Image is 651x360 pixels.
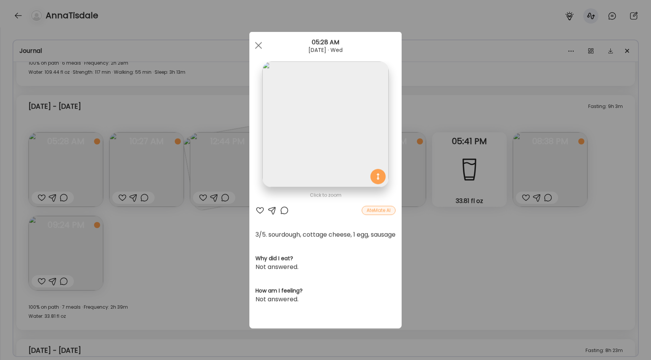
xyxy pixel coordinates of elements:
[255,287,396,295] h3: How am I feeling?
[255,255,396,263] h3: Why did I eat?
[255,191,396,200] div: Click to zoom
[262,62,388,187] img: images%2FcV7EysEas1R32fDF4TQsKQUWdFk1%2FroZJPVUEk69Mte22LvCK%2F0rQZyvr0UVzRzMCR9IFt_1080
[255,295,396,304] div: Not answered.
[249,47,402,53] div: [DATE] · Wed
[255,230,396,239] div: 3/5. sourdough, cottage cheese, 1 egg, sausage
[249,38,402,47] div: 05:28 AM
[362,206,396,215] div: AteMate AI
[255,263,396,272] div: Not answered.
